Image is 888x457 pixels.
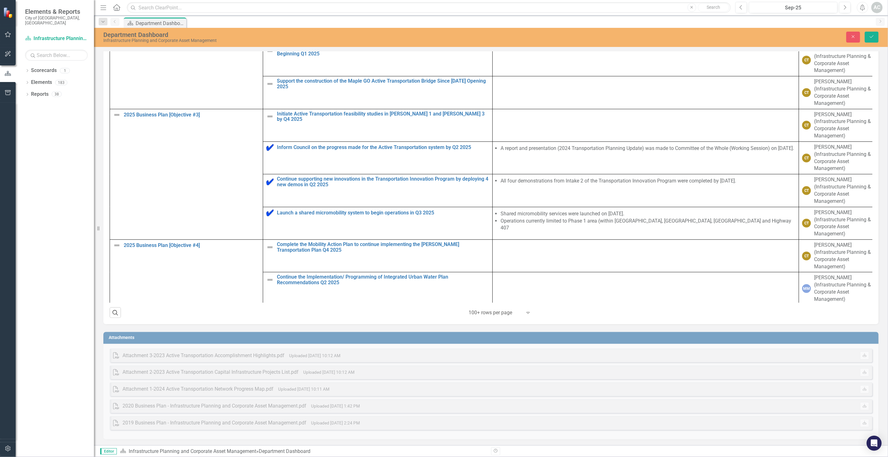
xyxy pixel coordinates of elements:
div: MM [802,284,811,293]
div: Department Dashboard [136,19,185,27]
small: City of [GEOGRAPHIC_DATA], [GEOGRAPHIC_DATA] [25,15,88,26]
div: [PERSON_NAME] (Infrastructure Planning & Corporate Asset Management) [814,209,872,238]
a: Continue supporting new innovations in the Transportation Innovation Program by deploying 4 new d... [277,176,489,187]
button: Search [698,3,729,12]
a: Support the construction of the Maple GO Active Transportation Bridge Since [DATE] Opening 2025 [277,78,489,89]
div: [PERSON_NAME] (Infrastructure Planning & Corporate Asset Management) [814,176,872,205]
span: Search [707,5,720,10]
a: Initiate Active Transportation feasibility studies in [PERSON_NAME] 1 and [PERSON_NAME] 3 by Q4 2025 [277,111,489,122]
div: CT [802,121,811,130]
div: CT [802,56,811,64]
div: 1 [60,68,70,73]
a: Scorecards [31,67,57,74]
img: Complete [266,209,274,217]
button: AC [871,2,883,13]
img: Complete [266,144,274,151]
div: Department Dashboard [259,448,310,454]
div: 183 [55,80,67,85]
button: Sep-25 [749,2,838,13]
a: Infrastructure Planning and Corporate Asset Management [129,448,256,454]
div: Open Intercom Messenger [867,436,882,451]
a: Inform Council on the progress made for the Active Transportation system by Q2 2025 [277,145,489,150]
div: CT [802,88,811,97]
li: Shared micromobility services were launched on [DATE]. [501,210,796,218]
div: CT [802,219,811,228]
span: Editor [100,448,117,454]
img: Not Defined [113,242,121,249]
img: Not Defined [266,276,274,284]
a: Reports [31,91,49,98]
a: Elements [31,79,52,86]
li: Operations currently limited to Phase 1 area (within [GEOGRAPHIC_DATA], [GEOGRAPHIC_DATA], [GEOGR... [501,218,796,232]
img: Not Defined [113,111,121,119]
div: [PERSON_NAME] (Infrastructure Planning & Corporate Asset Management) [814,274,872,303]
div: » [120,448,486,455]
a: Complete the Mobility Action Plan to continue implementing the [PERSON_NAME] Transportation Plan ... [277,242,489,253]
a: 2025 Business Plan [Objective #3] [124,112,260,118]
div: Sep-25 [751,4,836,12]
li: A report and presentation (2024 Transportation Planning Update) was made to Committee of the Whol... [501,145,796,152]
div: CT [802,154,811,162]
div: CT [802,252,811,260]
div: Department Dashboard [103,31,545,38]
img: Not Defined [266,113,274,120]
div: [PERSON_NAME] (Infrastructure Planning & Corporate Asset Management) [814,144,872,172]
div: CT [802,186,811,195]
img: Not Defined [266,80,274,88]
div: Infrastructure Planning and Corporate Asset Management [103,38,545,43]
div: 38 [52,92,62,97]
li: All four demonstrations from Intake 2 of the Transportation Innovation Program were completed by ... [501,177,796,185]
input: Search ClearPoint... [127,2,730,13]
img: Not Defined [266,244,274,251]
div: [PERSON_NAME] (Infrastructure Planning & Corporate Asset Management) [814,46,872,74]
img: Complete [266,178,274,186]
input: Search Below... [25,50,88,61]
a: Infrastructure Planning and Corporate Asset Management [25,35,88,42]
a: Launch a shared micromobility system to begin operations in Q3 2025 [277,210,489,216]
div: [PERSON_NAME] (Infrastructure Planning & Corporate Asset Management) [814,242,872,270]
div: [PERSON_NAME] (Infrastructure Planning & Corporate Asset Management) [814,111,872,140]
a: 2025 Business Plan [Objective #4] [124,243,260,248]
div: [PERSON_NAME] (Infrastructure Planning & Corporate Asset Management) [814,78,872,107]
span: Elements & Reports [25,8,88,15]
img: ClearPoint Strategy [3,7,14,18]
a: Continue the Implementation/ Programming of Integrated Urban Water Plan Recommendations Q2 2025 [277,274,489,285]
